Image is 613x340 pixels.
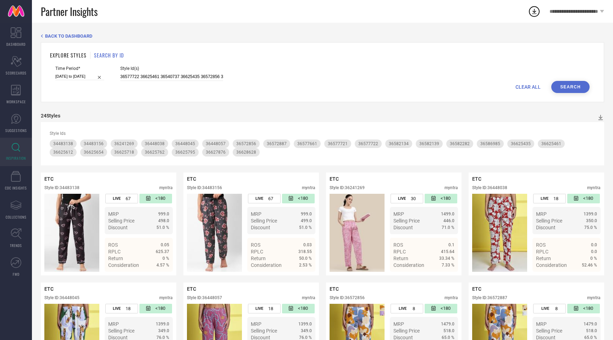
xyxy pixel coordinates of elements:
[425,194,457,203] div: Number of days since the style was first listed on the platform
[267,141,287,146] span: 36572887
[586,218,597,223] span: 350.0
[289,275,312,281] a: Details
[105,304,138,313] div: Number of days the style has been live on the platform
[582,263,597,268] span: 52.46 %
[251,218,277,224] span: Selling Price
[94,51,124,59] h1: SEARCH BY ID
[113,196,121,201] span: LIVE
[441,196,451,202] span: <180
[108,211,119,217] span: MRP
[145,150,165,155] span: 36625762
[251,262,282,268] span: Consideration
[584,212,597,216] span: 1399.0
[120,73,223,81] input: Enter comma separated style ids e.g. 12345, 67890
[393,249,406,254] span: RPLC
[399,306,407,311] span: LIVE
[10,243,22,248] span: TRENDS
[162,256,169,261] span: 0 %
[84,150,104,155] span: 36625654
[44,295,79,300] div: Style ID: 36448045
[155,306,165,312] span: <180
[126,306,131,311] span: 18
[541,196,548,201] span: LIVE
[583,196,593,202] span: <180
[187,176,196,182] span: ETC
[438,275,454,281] span: Details
[187,295,222,300] div: Style ID: 36448057
[108,218,134,224] span: Selling Price
[50,51,87,59] h1: EXPLORE STYLES
[299,335,312,340] span: 76.0 %
[146,275,169,281] a: Details
[44,176,54,182] span: ETC
[389,141,409,146] span: 36582134
[587,185,601,190] div: myntra
[175,141,195,146] span: 36448045
[5,128,27,133] span: SUGGESTIONS
[44,286,54,292] span: ETC
[393,256,408,261] span: Return
[330,286,339,292] span: ETC
[515,84,541,90] span: CLEAR ALL
[441,249,454,254] span: 415.64
[472,185,507,190] div: Style ID: 36448038
[298,322,312,327] span: 1399.0
[393,242,403,248] span: ROS
[441,306,451,312] span: <180
[5,185,27,191] span: CDC INSIGHTS
[443,328,454,333] span: 518.0
[255,306,263,311] span: LIVE
[393,321,404,327] span: MRP
[120,66,223,71] span: Style Id(s)
[443,218,454,223] span: 446.0
[472,194,527,272] img: Style preview image
[41,4,98,19] span: Partner Insights
[330,185,365,190] div: Style ID: 36241269
[330,194,385,272] div: Click to view image
[44,185,79,190] div: Style ID: 34483138
[251,242,260,248] span: ROS
[113,306,121,311] span: LIVE
[161,242,169,247] span: 0.05
[330,194,385,272] img: Style preview image
[393,225,413,230] span: Discount
[105,194,138,203] div: Number of days the style has been live on the platform
[156,263,169,268] span: 4.57 %
[441,212,454,216] span: 1499.0
[44,194,99,272] div: Click to view image
[551,81,590,93] button: Search
[299,225,312,230] span: 51.0 %
[442,263,454,268] span: 7.33 %
[411,196,416,201] span: 30
[536,211,547,217] span: MRP
[330,295,365,300] div: Style ID: 36572856
[6,214,27,220] span: COLLECTIONS
[175,150,195,155] span: 36625795
[108,328,134,334] span: Selling Price
[328,141,348,146] span: 36577721
[108,321,119,327] span: MRP
[533,304,566,313] div: Number of days the style has been live on the platform
[187,194,242,272] div: Click to view image
[425,304,457,313] div: Number of days since the style was first listed on the platform
[302,295,315,300] div: myntra
[393,211,404,217] span: MRP
[391,194,423,203] div: Number of days the style has been live on the platform
[536,249,548,254] span: RPLC
[126,196,131,201] span: 67
[303,242,312,247] span: 0.03
[139,194,172,203] div: Number of days since the style was first listed on the platform
[442,335,454,340] span: 65.0 %
[206,141,226,146] span: 36448057
[55,66,104,71] span: Time Period*
[299,256,312,261] span: 50.0 %
[301,218,312,223] span: 499.0
[108,256,123,261] span: Return
[248,194,281,203] div: Number of days the style has been live on the platform
[156,322,169,327] span: 1399.0
[584,322,597,327] span: 1479.0
[591,249,597,254] span: 0.0
[536,328,562,334] span: Selling Price
[6,70,27,76] span: SCORECARDS
[472,176,481,182] span: ETC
